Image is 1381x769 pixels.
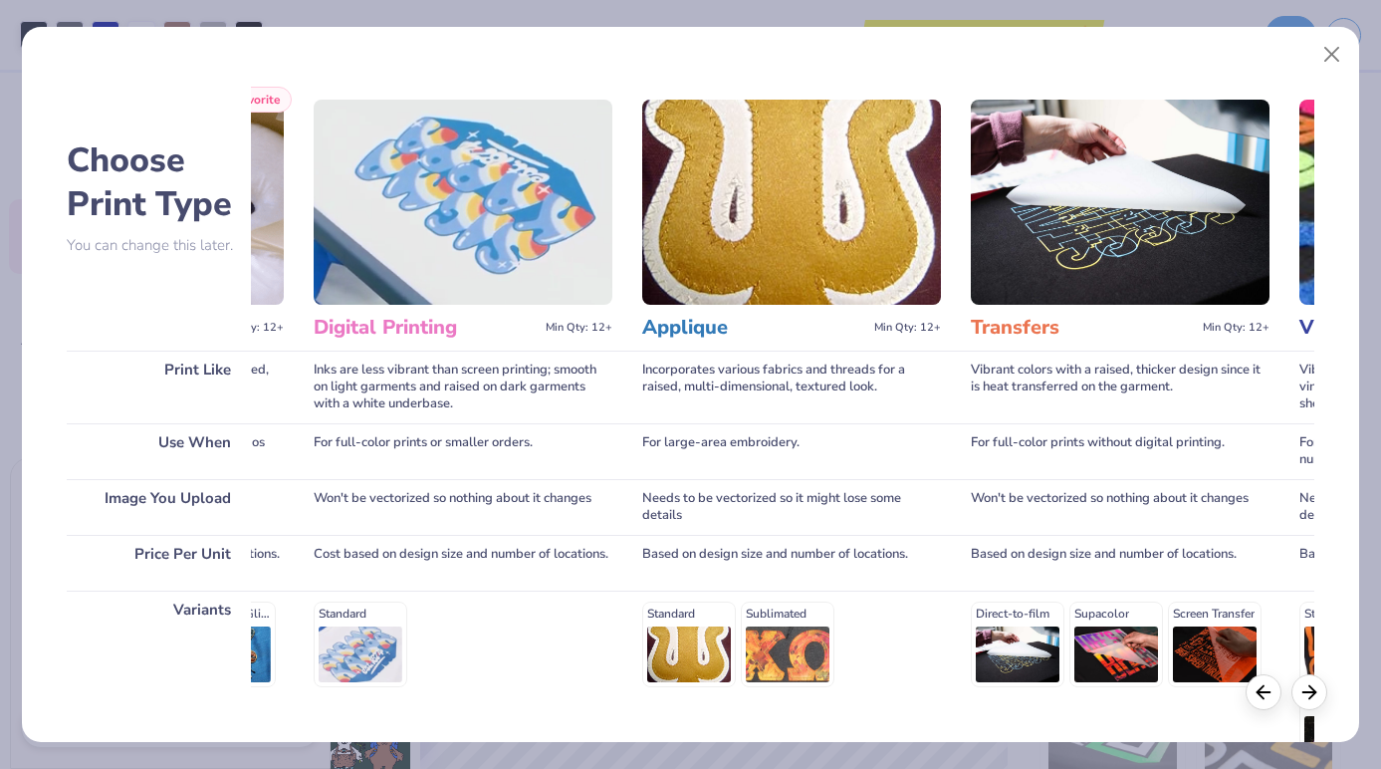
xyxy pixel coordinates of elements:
[642,423,941,479] div: For large-area embroidery.
[67,535,251,591] div: Price Per Unit
[67,138,251,226] h2: Choose Print Type
[874,321,941,335] span: Min Qty: 12+
[314,479,612,535] div: Won't be vectorized so nothing about it changes
[971,423,1269,479] div: For full-color prints without digital printing.
[1313,36,1351,74] button: Close
[1203,321,1269,335] span: Min Qty: 12+
[971,315,1195,341] h3: Transfers
[67,237,251,254] p: You can change this later.
[314,100,612,305] img: Digital Printing
[642,100,941,305] img: Applique
[971,100,1269,305] img: Transfers
[642,535,941,591] div: Based on design size and number of locations.
[971,479,1269,535] div: Won't be vectorized so nothing about it changes
[67,423,251,479] div: Use When
[546,321,612,335] span: Min Qty: 12+
[67,351,251,423] div: Print Like
[642,315,866,341] h3: Applique
[971,351,1269,423] div: Vibrant colors with a raised, thicker design since it is heat transferred on the garment.
[642,479,941,535] div: Needs to be vectorized so it might lose some details
[314,351,612,423] div: Inks are less vibrant than screen printing; smooth on light garments and raised on dark garments ...
[67,479,251,535] div: Image You Upload
[971,535,1269,591] div: Based on design size and number of locations.
[314,315,538,341] h3: Digital Printing
[642,351,941,423] div: Incorporates various fabrics and threads for a raised, multi-dimensional, textured look.
[314,535,612,591] div: Cost based on design size and number of locations.
[314,423,612,479] div: For full-color prints or smaller orders.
